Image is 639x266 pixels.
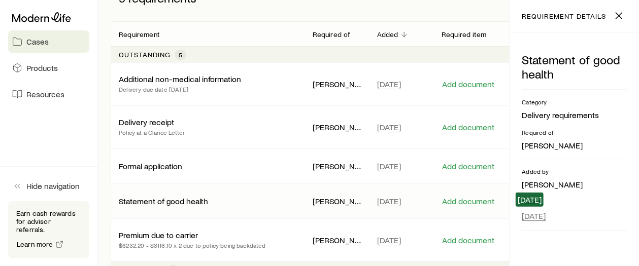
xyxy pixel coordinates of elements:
span: [DATE] [377,79,401,89]
p: Additional non-medical information [119,74,241,84]
div: Earn cash rewards for advisor referrals.Learn more [8,201,89,258]
p: Premium due to carrier [119,230,198,240]
p: Earn cash rewards for advisor referrals. [16,209,81,234]
span: Products [26,63,58,73]
p: Outstanding [119,51,171,59]
button: Hide navigation [8,175,89,197]
p: requirement details [522,12,606,20]
span: Resources [26,89,64,99]
span: Cases [26,36,49,47]
span: [DATE] [517,195,541,205]
p: $6232.20 - $3116.10 x 2 due to policy being backdated [119,240,265,250]
span: [DATE] [377,196,401,206]
p: Statement of good health [119,196,208,206]
p: Statement of good health [522,53,627,81]
p: Delivery requirements [522,110,627,120]
p: [PERSON_NAME] [312,196,360,206]
span: Learn more [17,241,53,248]
p: Added [522,198,627,206]
button: Add document [442,236,495,245]
p: Delivery receipt [119,117,174,127]
p: Requirement [119,30,159,39]
span: [DATE] [377,161,401,171]
a: Cases [8,30,89,53]
p: [PERSON_NAME] [312,122,360,132]
button: Add document [442,123,495,132]
p: [PERSON_NAME] [522,140,627,150]
span: [DATE] [377,235,401,245]
p: [PERSON_NAME] [312,161,360,171]
p: Required item [442,30,486,39]
button: Add document [442,162,495,171]
p: Required of [312,30,350,39]
p: Category [522,98,627,106]
span: 5 [179,51,182,59]
a: Products [8,57,89,79]
p: Added by [522,167,627,175]
p: Delivery due date [DATE] [119,84,241,94]
button: Add document [442,80,495,89]
p: [PERSON_NAME] [312,235,360,245]
span: Hide navigation [26,181,80,191]
span: [DATE] [522,211,546,221]
a: Resources [8,83,89,105]
p: Formal application [119,161,182,171]
p: Required of [522,128,627,136]
p: [PERSON_NAME] [312,79,360,89]
span: [DATE] [377,122,401,132]
button: Add document [442,197,495,206]
p: Added [377,30,398,39]
p: [PERSON_NAME] [522,179,627,189]
p: Policy at a Glance Letter [119,127,185,137]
